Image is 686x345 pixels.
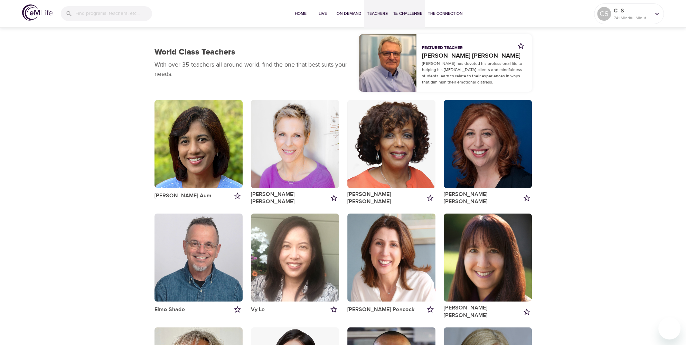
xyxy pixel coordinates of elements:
a: [PERSON_NAME] [PERSON_NAME] [422,51,526,60]
span: 1% Challenge [393,10,422,17]
a: [PERSON_NAME] [PERSON_NAME] [444,304,521,319]
span: Home [292,10,309,17]
p: Featured Teacher [422,45,463,51]
button: Add to my favorites [521,193,532,203]
a: [PERSON_NAME] Aum [154,192,212,199]
button: Add to my favorites [521,307,532,317]
button: Add to my favorites [232,304,243,315]
a: [PERSON_NAME] Peacock [347,306,414,313]
input: Find programs, teachers, etc... [75,6,152,21]
button: Add to my favorites [516,41,526,51]
button: Add to my favorites [329,193,339,203]
a: Vy Le [251,306,265,313]
span: Teachers [367,10,388,17]
a: [PERSON_NAME] [PERSON_NAME] [251,191,329,206]
p: 741 Mindful Minutes [614,15,650,21]
button: Add to my favorites [232,191,243,201]
button: Add to my favorites [425,304,435,315]
a: Elmo Shade [154,306,185,313]
img: logo [22,4,53,21]
iframe: Button to launch messaging window [658,317,680,339]
button: Add to my favorites [425,193,435,203]
a: [PERSON_NAME] [PERSON_NAME] [444,191,521,206]
div: CS [597,7,611,21]
span: The Connection [428,10,462,17]
p: With over 35 teachers all around world, find the one that best suits your needs. [154,60,351,79]
p: C_S [614,7,650,15]
button: Add to my favorites [329,304,339,315]
span: On-Demand [337,10,361,17]
p: [PERSON_NAME] has devoted his professional life to helping his [MEDICAL_DATA] clients and mindful... [422,60,526,85]
a: [PERSON_NAME] [PERSON_NAME] [347,191,425,206]
h1: World Class Teachers [154,47,235,57]
span: Live [314,10,331,17]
